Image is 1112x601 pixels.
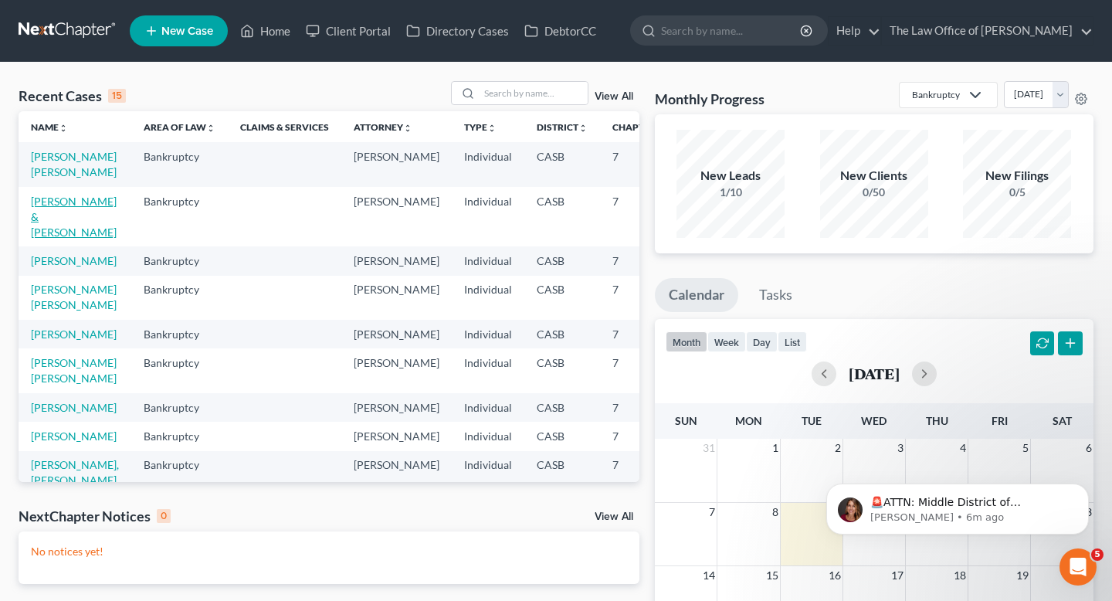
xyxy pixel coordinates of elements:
[131,246,228,275] td: Bankruptcy
[735,414,762,427] span: Mon
[31,121,68,133] a: Nameunfold_more
[31,195,117,239] a: [PERSON_NAME] & [PERSON_NAME]
[771,439,780,457] span: 1
[600,393,677,422] td: 7
[600,276,677,320] td: 7
[666,331,707,352] button: month
[778,331,807,352] button: list
[745,278,806,312] a: Tasks
[341,276,452,320] td: [PERSON_NAME]
[487,124,497,133] i: unfold_more
[600,320,677,348] td: 7
[524,320,600,348] td: CASB
[341,451,452,526] td: [PERSON_NAME]
[896,439,905,457] span: 3
[600,246,677,275] td: 7
[298,17,398,45] a: Client Portal
[452,348,524,392] td: Individual
[820,185,928,200] div: 0/50
[595,511,633,522] a: View All
[157,509,171,523] div: 0
[19,87,126,105] div: Recent Cases
[232,17,298,45] a: Home
[452,276,524,320] td: Individual
[452,142,524,186] td: Individual
[524,276,600,320] td: CASB
[31,458,119,518] a: [PERSON_NAME], [PERSON_NAME] & [PERSON_NAME]
[827,566,842,585] span: 16
[206,124,215,133] i: unfold_more
[31,328,117,341] a: [PERSON_NAME]
[131,422,228,450] td: Bankruptcy
[1053,414,1072,427] span: Sat
[131,348,228,392] td: Bankruptcy
[926,414,948,427] span: Thu
[1084,439,1093,457] span: 6
[771,503,780,521] span: 8
[655,90,764,108] h3: Monthly Progress
[676,167,785,185] div: New Leads
[480,82,588,104] input: Search by name...
[833,439,842,457] span: 2
[452,246,524,275] td: Individual
[1059,548,1097,586] iframe: Intercom live chat
[524,451,600,526] td: CASB
[31,430,117,443] a: [PERSON_NAME]
[890,566,905,585] span: 17
[655,278,738,312] a: Calendar
[341,348,452,392] td: [PERSON_NAME]
[108,89,126,103] div: 15
[1091,548,1104,561] span: 5
[952,566,968,585] span: 18
[661,16,802,45] input: Search by name...
[341,320,452,348] td: [PERSON_NAME]
[31,356,117,385] a: [PERSON_NAME] [PERSON_NAME]
[1015,566,1030,585] span: 19
[612,121,665,133] a: Chapterunfold_more
[464,121,497,133] a: Typeunfold_more
[524,246,600,275] td: CASB
[341,393,452,422] td: [PERSON_NAME]
[31,544,627,559] p: No notices yet!
[131,142,228,186] td: Bankruptcy
[31,254,117,267] a: [PERSON_NAME]
[1021,439,1030,457] span: 5
[452,187,524,246] td: Individual
[228,111,341,142] th: Claims & Services
[701,439,717,457] span: 31
[131,320,228,348] td: Bankruptcy
[701,566,717,585] span: 14
[161,25,213,37] span: New Case
[746,331,778,352] button: day
[341,422,452,450] td: [PERSON_NAME]
[882,17,1093,45] a: The Law Office of [PERSON_NAME]
[849,365,900,382] h2: [DATE]
[452,393,524,422] td: Individual
[19,507,171,525] div: NextChapter Notices
[452,451,524,526] td: Individual
[524,393,600,422] td: CASB
[341,142,452,186] td: [PERSON_NAME]
[600,348,677,392] td: 7
[131,451,228,526] td: Bankruptcy
[803,451,1112,559] iframe: Intercom notifications message
[600,422,677,450] td: 7
[802,414,822,427] span: Tue
[820,167,928,185] div: New Clients
[963,185,1071,200] div: 0/5
[537,121,588,133] a: Districtunfold_more
[707,331,746,352] button: week
[600,187,677,246] td: 7
[354,121,412,133] a: Attorneyunfold_more
[524,187,600,246] td: CASB
[398,17,517,45] a: Directory Cases
[600,142,677,186] td: 7
[912,88,960,101] div: Bankruptcy
[764,566,780,585] span: 15
[452,422,524,450] td: Individual
[403,124,412,133] i: unfold_more
[341,246,452,275] td: [PERSON_NAME]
